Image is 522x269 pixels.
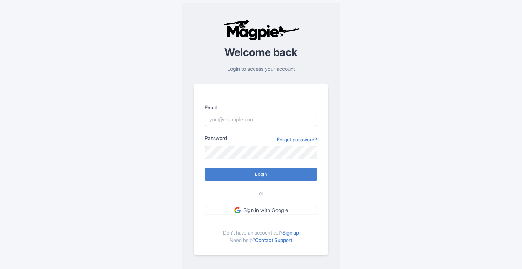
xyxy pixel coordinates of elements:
a: Forgot password? [277,136,317,143]
img: logo-ab69f6fb50320c5b225c76a69d11143b.png [222,20,301,41]
input: you@example.com [205,113,317,126]
label: Password [205,134,227,142]
a: Sign in with Google [205,206,317,215]
input: Login [205,168,317,181]
label: Email [205,104,317,111]
a: Sign up [282,230,299,236]
h2: Welcome back [194,46,328,58]
p: Login to access your account [194,65,328,73]
span: or [259,190,263,198]
a: Contact Support [255,237,292,243]
div: Don't have an account yet? Need help? [205,223,317,244]
img: google.svg [234,207,241,213]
